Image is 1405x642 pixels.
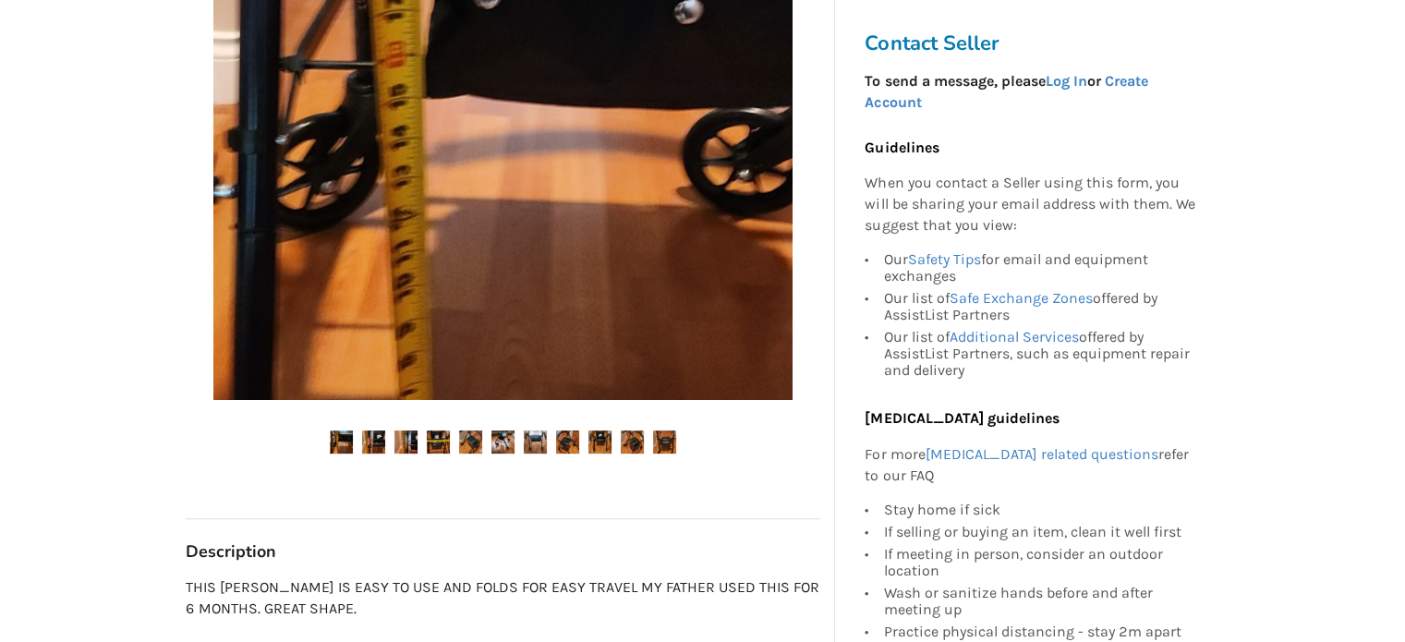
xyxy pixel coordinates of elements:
[653,430,676,454] img: folding walker with basket-walker-mobility-surrey-assistlist-listing
[883,543,1195,582] div: If meeting in person, consider an outdoor location
[427,430,450,454] img: folding walker with basket-walker-mobility-surrey-assistlist-listing
[865,139,939,156] b: Guidelines
[330,430,353,454] img: folding walker with basket-walker-mobility-surrey-assistlist-listing
[907,250,980,268] a: Safety Tips
[186,577,820,620] p: THIS [PERSON_NAME] IS EASY TO USE AND FOLDS FOR EASY TRAVEL MY FATHER USED THIS FOR 6 MONTHS. GRE...
[865,30,1205,56] h3: Contact Seller
[491,430,515,454] img: folding walker with basket-walker-mobility-surrey-assistlist-listing
[865,72,1147,111] strong: To send a message, please or
[394,430,418,454] img: folding walker with basket-walker-mobility-surrey-assistlist-listing
[949,289,1092,307] a: Safe Exchange Zones
[883,287,1195,326] div: Our list of offered by AssistList Partners
[524,430,547,454] img: folding walker with basket-walker-mobility-surrey-assistlist-listing
[883,521,1195,543] div: If selling or buying an item, clean it well first
[459,430,482,454] img: folding walker with basket-walker-mobility-surrey-assistlist-listing
[362,430,385,454] img: folding walker with basket-walker-mobility-surrey-assistlist-listing
[186,541,820,563] h3: Description
[621,430,644,454] img: folding walker with basket-walker-mobility-surrey-assistlist-listing
[883,582,1195,621] div: Wash or sanitize hands before and after meeting up
[865,174,1195,237] p: When you contact a Seller using this form, you will be sharing your email address with them. We s...
[883,326,1195,379] div: Our list of offered by AssistList Partners, such as equipment repair and delivery
[949,328,1078,345] a: Additional Services
[556,430,579,454] img: folding walker with basket-walker-mobility-surrey-assistlist-listing
[588,430,612,454] img: folding walker with basket-walker-mobility-surrey-assistlist-listing
[865,409,1059,427] b: [MEDICAL_DATA] guidelines
[883,251,1195,287] div: Our for email and equipment exchanges
[865,444,1195,487] p: For more refer to our FAQ
[883,502,1195,521] div: Stay home if sick
[1045,72,1086,90] a: Log In
[925,445,1157,463] a: [MEDICAL_DATA] related questions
